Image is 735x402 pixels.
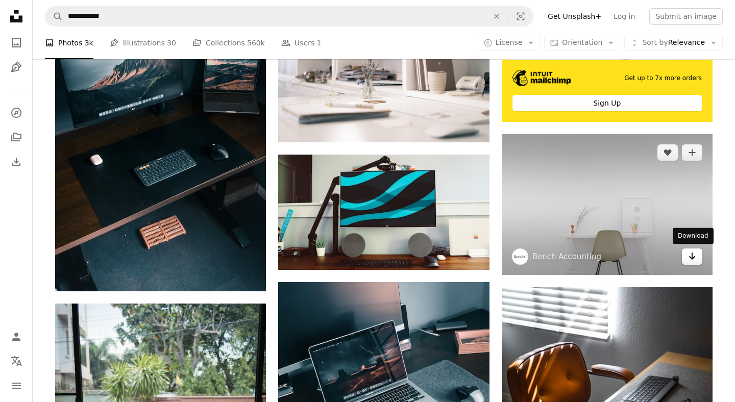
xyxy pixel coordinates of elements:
[6,127,27,147] a: Collections
[642,38,668,46] span: Sort by
[45,6,533,27] form: Find visuals sitewide
[649,8,723,24] button: Submit an image
[562,38,602,46] span: Orientation
[682,248,702,265] a: Download
[496,38,523,46] span: License
[485,7,508,26] button: Clear
[317,37,322,48] span: 1
[502,199,713,209] a: white wooden table near brown chair
[278,208,489,217] a: flat screen monitor beside wall and pair of gray speakers
[6,375,27,396] button: Menu
[278,155,489,270] img: flat screen monitor beside wall and pair of gray speakers
[624,74,702,83] span: Get up to 7x more orders
[673,228,714,244] div: Download
[6,6,27,29] a: Home — Unsplash
[6,326,27,347] a: Log in / Sign up
[682,144,702,161] button: Add to Collection
[247,37,265,48] span: 560k
[6,33,27,53] a: Photos
[542,8,607,24] a: Get Unsplash+
[657,144,678,161] button: Like
[512,248,528,265] img: Go to Bench Accounting's profile
[45,7,63,26] button: Search Unsplash
[6,152,27,172] a: Download History
[6,57,27,78] a: Illustrations
[278,2,489,142] img: a white desk topped with a vase filled with flowers
[512,70,571,86] img: file-1690386555781-336d1949dad1image
[502,134,713,274] img: white wooden table near brown chair
[478,35,541,51] button: License
[192,27,265,59] a: Collections 560k
[6,103,27,123] a: Explore
[281,27,322,59] a: Users 1
[110,27,176,59] a: Illustrations 30
[544,35,620,51] button: Orientation
[532,252,601,262] a: Bench Accounting
[278,67,489,77] a: a white desk topped with a vase filled with flowers
[508,7,533,26] button: Visual search
[642,38,705,48] span: Relevance
[512,95,702,111] div: Sign Up
[55,146,266,155] a: a desk with a keyboard, mouse and monitor on it
[6,351,27,371] button: Language
[624,35,723,51] button: Sort byRelevance
[55,10,266,291] img: a desk with a keyboard, mouse and monitor on it
[607,8,641,24] a: Log in
[167,37,176,48] span: 30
